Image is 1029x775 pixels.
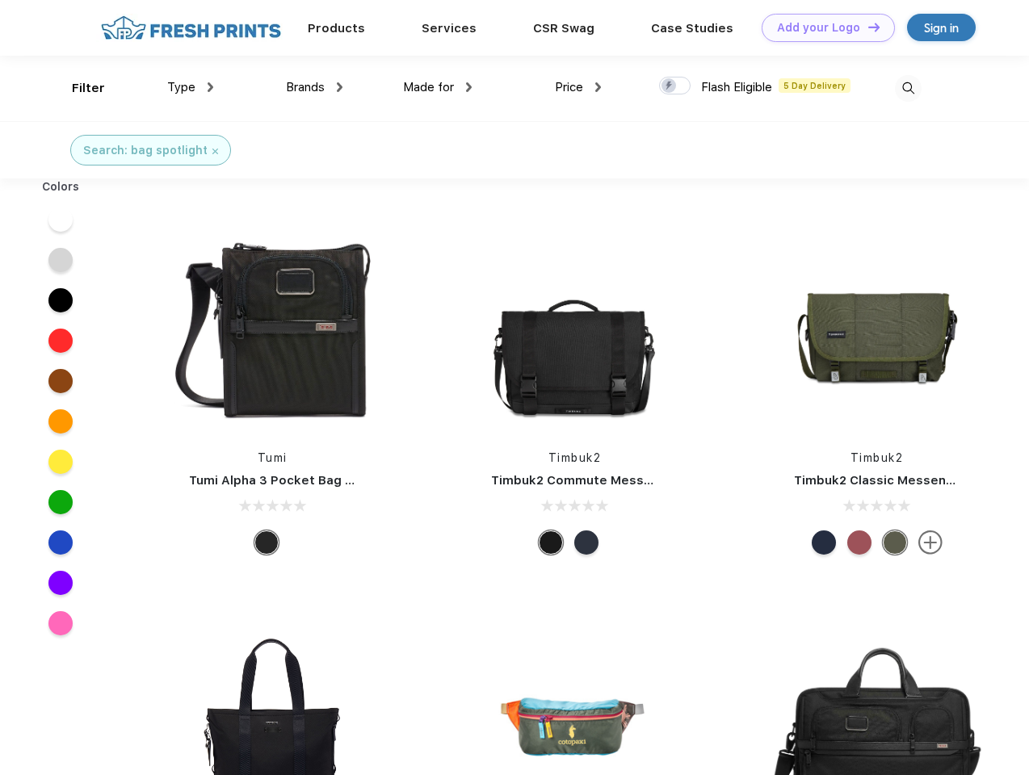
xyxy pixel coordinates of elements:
[868,23,880,31] img: DT
[165,219,380,434] img: func=resize&h=266
[491,473,708,488] a: Timbuk2 Commute Messenger Bag
[548,451,602,464] a: Timbuk2
[258,451,288,464] a: Tumi
[847,530,871,555] div: Eco Collegiate Red
[701,80,772,94] span: Flash Eligible
[779,78,850,93] span: 5 Day Delivery
[208,82,213,92] img: dropdown.png
[212,149,218,154] img: filter_cancel.svg
[167,80,195,94] span: Type
[918,530,943,555] img: more.svg
[555,80,583,94] span: Price
[777,21,860,35] div: Add your Logo
[254,530,279,555] div: Black
[83,142,208,159] div: Search: bag spotlight
[850,451,904,464] a: Timbuk2
[907,14,976,41] a: Sign in
[794,473,994,488] a: Timbuk2 Classic Messenger Bag
[72,79,105,98] div: Filter
[467,219,682,434] img: func=resize&h=266
[337,82,342,92] img: dropdown.png
[924,19,959,37] div: Sign in
[96,14,286,42] img: fo%20logo%202.webp
[30,178,92,195] div: Colors
[574,530,598,555] div: Eco Nautical
[539,530,563,555] div: Eco Black
[595,82,601,92] img: dropdown.png
[308,21,365,36] a: Products
[770,219,985,434] img: func=resize&h=266
[466,82,472,92] img: dropdown.png
[286,80,325,94] span: Brands
[403,80,454,94] span: Made for
[895,75,922,102] img: desktop_search.svg
[812,530,836,555] div: Eco Nautical
[883,530,907,555] div: Eco Army
[189,473,378,488] a: Tumi Alpha 3 Pocket Bag Small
